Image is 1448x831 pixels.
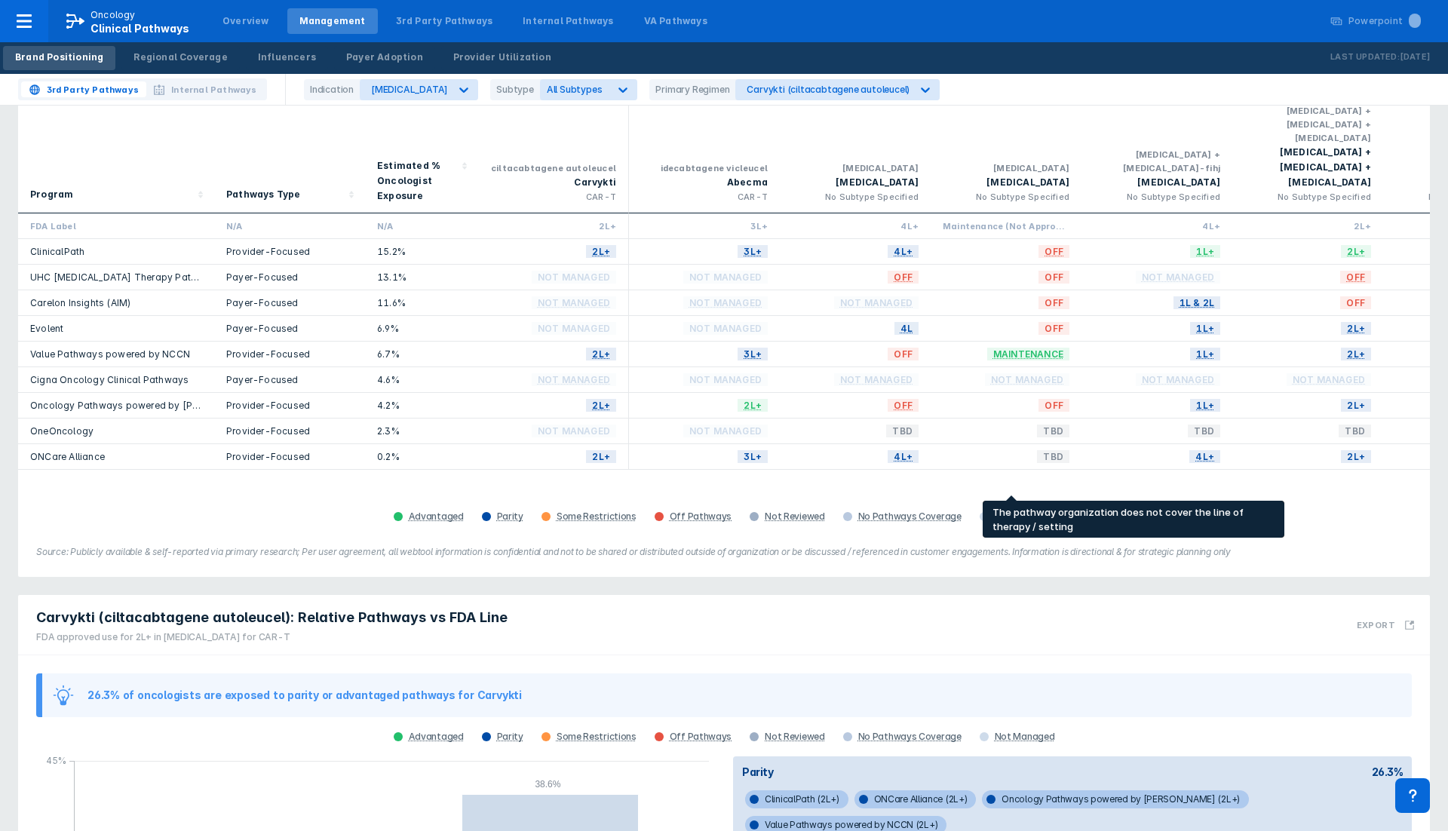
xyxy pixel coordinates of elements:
div: Payer-Focused [226,271,353,284]
span: OFF [888,268,919,286]
div: [MEDICAL_DATA] [943,161,1069,175]
span: Maintenance [987,345,1069,363]
div: [MEDICAL_DATA] [371,84,448,95]
div: 15.2% [377,245,466,258]
a: ClinicalPath [30,246,84,257]
div: 11.6% [377,296,466,309]
div: Management [299,14,366,28]
div: Off Pathways [670,511,732,523]
a: 3rd Party Pathways [384,8,505,34]
a: UHC [MEDICAL_DATA] Therapy Pathways [30,271,221,283]
div: No Subtype Specified [1094,190,1220,204]
div: 4L+ [792,219,919,232]
span: 2L+ [586,243,616,260]
div: 4.2% [377,399,466,412]
div: Provider Utilization [453,51,551,64]
div: Some Restrictions [557,511,637,523]
div: 2L+ [1244,219,1371,232]
span: OFF [1340,294,1371,311]
a: Cigna Oncology Clinical Pathways [30,374,189,385]
span: All Subtypes [547,84,603,95]
span: ONCare Alliance (2L+) [854,790,977,808]
div: 3rd Party Pathways [396,14,493,28]
span: Not Managed [834,371,919,388]
div: Parity [497,511,523,523]
div: Provider-Focused [226,399,353,412]
div: No Subtype Specified [1244,190,1371,204]
span: 1L+ [1190,397,1220,414]
div: Provider-Focused [226,425,353,437]
span: Not Managed [532,268,616,286]
div: Parity [742,765,773,778]
a: Payer Adoption [334,46,435,70]
div: Regional Coverage [133,51,227,64]
span: Not Managed [683,422,768,440]
span: Internal Pathways [171,83,256,97]
span: 1L+ [1190,345,1220,363]
span: Not Managed [683,294,768,311]
span: 2L+ [738,397,768,414]
div: [MEDICAL_DATA] + [MEDICAL_DATA]-fihj [1094,148,1220,175]
div: 26.3% of oncologists are exposed to parity or advantaged pathways for Carvykti [87,689,522,701]
div: 3L+ [641,219,768,232]
tspan: 38.6% [535,779,560,790]
span: Not Managed [683,320,768,337]
a: Provider Utilization [441,46,563,70]
span: 3rd Party Pathways [47,83,140,97]
div: Payer-Focused [226,322,353,335]
span: Not Managed [532,294,616,311]
span: OFF [1340,268,1371,286]
span: 2L+ [586,448,616,465]
a: VA Pathways [632,8,719,34]
span: Oncology Pathways powered by [PERSON_NAME] (2L+) [982,790,1249,808]
span: 2L+ [1341,345,1371,363]
span: OFF [1038,320,1069,337]
a: Overview [210,8,281,34]
span: OFF [1038,397,1069,414]
div: 4.6% [377,373,466,386]
div: Sort [214,69,365,213]
button: Internal Pathways [146,81,264,97]
a: Internal Pathways [511,8,625,34]
div: Subtype [490,79,540,100]
div: Sort [365,69,478,213]
a: Brand Positioning [3,46,115,70]
div: Some Restrictions [557,731,637,743]
div: Advantaged [409,731,464,743]
div: [MEDICAL_DATA] [792,161,919,175]
div: Brand Positioning [15,51,103,64]
div: CAR-T [490,190,616,204]
a: Oncology Pathways powered by [PERSON_NAME] [30,400,259,411]
span: 1L+ [1190,243,1220,260]
div: [MEDICAL_DATA] [943,175,1069,190]
span: 1L & 2L [1173,294,1220,311]
span: Carvykti (ciltacabtagene autoleucel): Relative Pathways vs FDA Line [36,609,508,627]
span: Not Managed [1136,268,1220,286]
div: [MEDICAL_DATA] [1094,175,1220,190]
span: Not Managed [1287,371,1371,388]
div: Not Managed [995,511,1055,523]
div: Provider-Focused [226,245,353,258]
div: Maintenance (Not Approved) [943,219,1069,232]
div: CAR-T [641,190,768,204]
p: [DATE] [1400,50,1430,65]
h3: Export [1357,620,1395,630]
div: Carvykti (ciltacabtagene autoleucel) [747,84,910,95]
span: 2L+ [1341,320,1371,337]
span: Not Managed [683,371,768,388]
div: Payer-Focused [226,296,353,309]
div: [MEDICAL_DATA] + [MEDICAL_DATA] + [MEDICAL_DATA] [1244,145,1371,190]
span: 3L+ [738,243,768,260]
figcaption: Source: Publicly available & self-reported via primary research; Per user agreement, all webtool ... [36,545,1412,559]
div: 6.7% [377,348,466,360]
span: TBD [1188,422,1220,440]
div: Indication [304,79,360,100]
span: ClinicalPath (2L+) [745,790,848,808]
a: OneOncology [30,425,94,437]
span: OFF [888,345,919,363]
div: No Subtype Specified [943,190,1069,204]
div: Primary Regimen [649,79,735,100]
span: 4L+ [1189,448,1220,465]
span: TBD [886,422,919,440]
a: Influencers [246,46,328,70]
